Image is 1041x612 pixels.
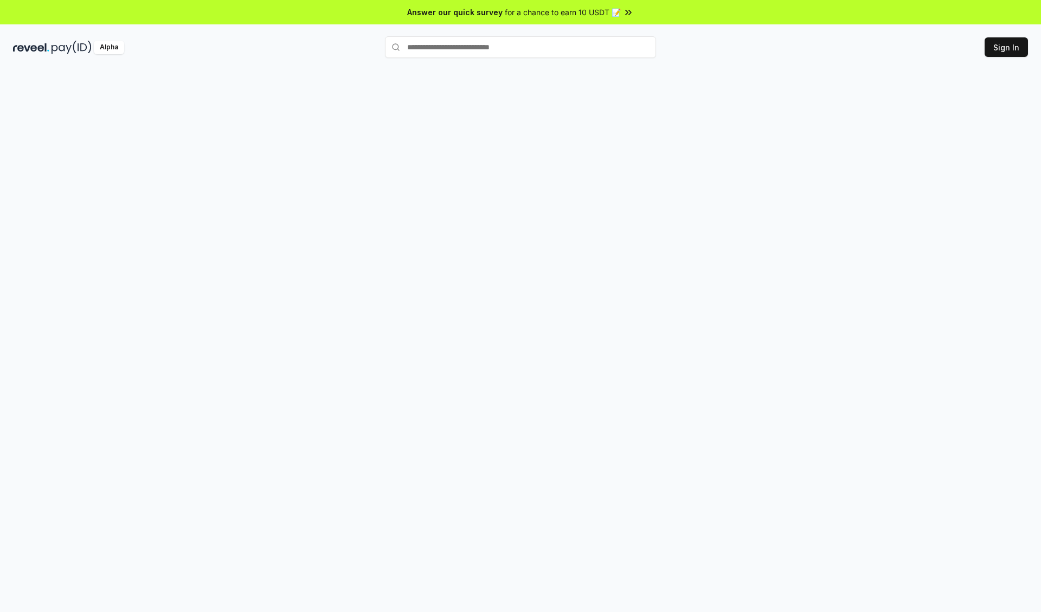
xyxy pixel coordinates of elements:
img: pay_id [52,41,92,54]
span: for a chance to earn 10 USDT 📝 [505,7,621,18]
span: Answer our quick survey [407,7,503,18]
img: reveel_dark [13,41,49,54]
div: Alpha [94,41,124,54]
button: Sign In [985,37,1028,57]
